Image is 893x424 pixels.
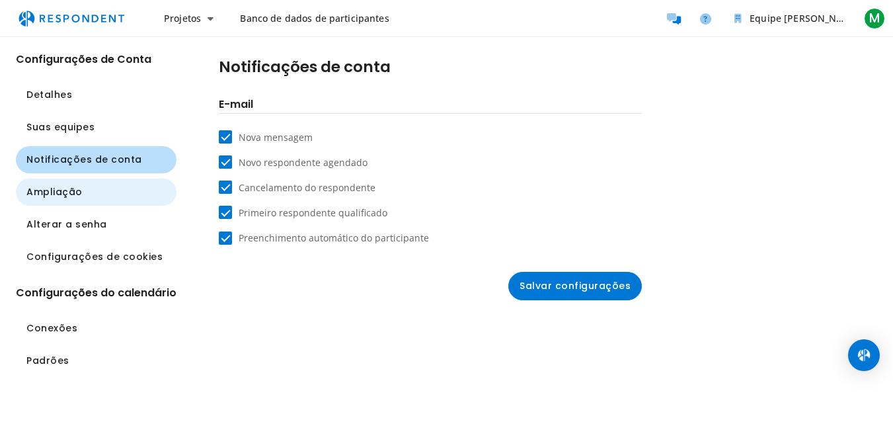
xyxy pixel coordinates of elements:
button: Salvar configurações [508,272,642,300]
button: Navegar para Detalhes [16,81,176,108]
md-checkbox: Primeiro respondente qualificado [219,205,387,220]
font: Salvar configurações [520,279,631,292]
font: Ampliação [26,185,83,198]
button: Equipe ESTER MELO PEREIRA [724,7,856,30]
img: respondent-logo.png [11,6,132,31]
font: Preenchimento automático do participante [239,232,429,245]
font: Novo respondente agendado [239,156,368,169]
font: Conexões [26,321,77,335]
md-checkbox: Novo respondente agendado [219,155,368,169]
button: Navegue até Alterar senha [16,211,176,238]
md-checkbox: Preenchimento automático do participante [219,231,429,245]
font: Notificações de conta [219,56,391,77]
button: Navegar para Conexões [16,315,176,342]
font: Suas equipes [26,120,95,134]
a: Ajuda e suporte [692,5,718,32]
font: Configurações de Conta [16,52,151,67]
font: Configurações do calendário [16,285,176,300]
font: Nova mensagem [239,131,313,144]
div: Abra o Intercom Messenger [848,339,880,371]
font: Projetos [164,12,201,24]
button: M [861,7,888,30]
button: Navegar para Padrões [16,347,176,374]
button: Navegue até suas equipes [16,114,176,141]
md-checkbox: Cancelamento do respondente [219,180,375,194]
font: Banco de dados de participantes [240,12,389,24]
font: E-mail [219,97,253,112]
a: Participantes da mensagem [660,5,687,32]
button: Navegar para Zoom [16,179,176,206]
font: M [869,9,880,27]
font: Configurações de cookies [26,250,163,263]
font: Notificações de conta [26,153,142,166]
button: Navegue até as configurações de cookies [16,243,176,271]
button: Navegue até Notificações da conta [16,146,176,173]
button: Projetos [153,7,224,30]
font: Detalhes [26,88,72,101]
font: Alterar a senha [26,218,107,231]
font: Cancelamento do respondente [239,181,375,194]
font: Padrões [26,354,69,367]
a: Banco de dados de participantes [229,7,399,30]
md-checkbox: Nova mensagem [219,130,313,144]
font: Primeiro respondente qualificado [239,207,387,220]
